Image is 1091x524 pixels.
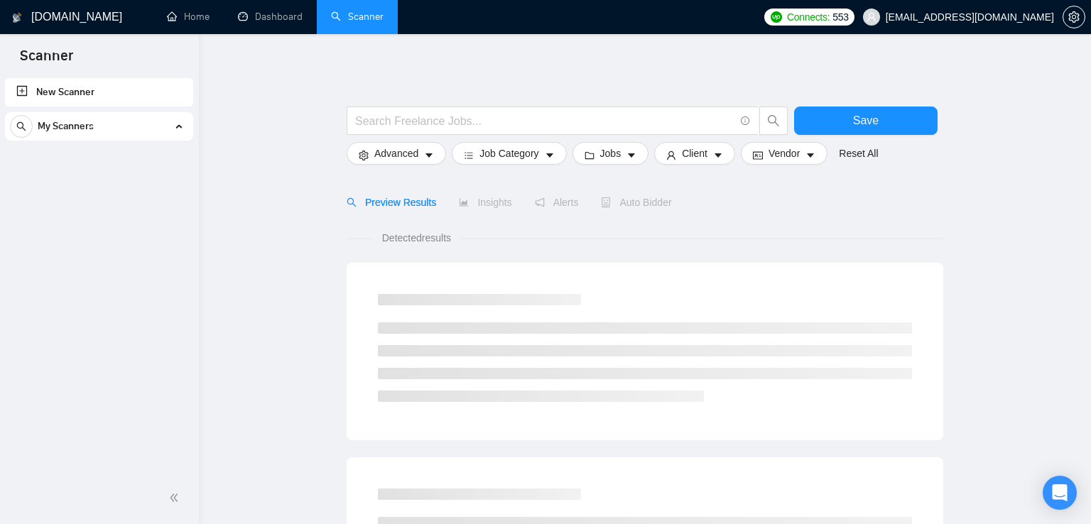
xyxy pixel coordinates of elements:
[9,45,85,75] span: Scanner
[452,142,566,165] button: barsJob Categorycaret-down
[771,11,782,23] img: upwork-logo.png
[167,11,210,23] a: homeHome
[741,116,750,126] span: info-circle
[832,9,848,25] span: 553
[459,197,511,208] span: Insights
[359,150,369,160] span: setting
[601,197,671,208] span: Auto Bidder
[5,78,193,107] li: New Scanner
[545,150,555,160] span: caret-down
[5,112,193,146] li: My Scanners
[424,150,434,160] span: caret-down
[16,78,182,107] a: New Scanner
[479,146,538,161] span: Job Category
[459,197,469,207] span: area-chart
[601,197,611,207] span: robot
[760,114,787,127] span: search
[853,111,879,129] span: Save
[464,150,474,160] span: bars
[374,146,418,161] span: Advanced
[787,9,830,25] span: Connects:
[839,146,878,161] a: Reset All
[11,121,32,131] span: search
[535,197,545,207] span: notification
[769,146,800,161] span: Vendor
[741,142,827,165] button: idcardVendorcaret-down
[355,112,734,130] input: Search Freelance Jobs...
[753,150,763,160] span: idcard
[372,230,461,246] span: Detected results
[600,146,622,161] span: Jobs
[666,150,676,160] span: user
[585,150,595,160] span: folder
[794,107,938,135] button: Save
[654,142,735,165] button: userClientcaret-down
[759,107,788,135] button: search
[38,112,94,141] span: My Scanners
[347,197,436,208] span: Preview Results
[331,11,384,23] a: searchScanner
[12,6,22,29] img: logo
[347,197,357,207] span: search
[10,115,33,138] button: search
[867,12,876,22] span: user
[1063,11,1085,23] a: setting
[238,11,303,23] a: dashboardDashboard
[1063,11,1085,23] span: setting
[1063,6,1085,28] button: setting
[682,146,707,161] span: Client
[572,142,649,165] button: folderJobscaret-down
[713,150,723,160] span: caret-down
[626,150,636,160] span: caret-down
[169,491,183,505] span: double-left
[1043,476,1077,510] div: Open Intercom Messenger
[347,142,446,165] button: settingAdvancedcaret-down
[535,197,579,208] span: Alerts
[805,150,815,160] span: caret-down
